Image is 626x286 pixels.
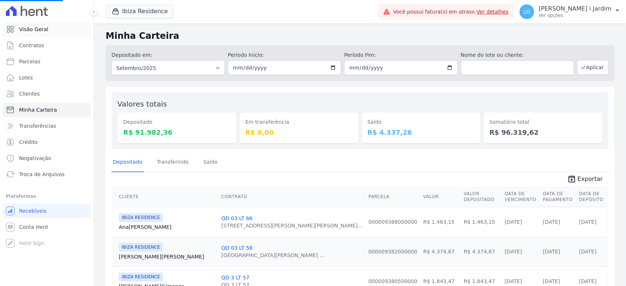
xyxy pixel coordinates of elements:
a: [DATE] [579,249,596,255]
a: Ana[PERSON_NAME] [119,223,215,231]
a: Saldo [202,153,219,172]
span: IBIZA RESIDENCE [119,213,163,222]
th: Valor [420,186,461,207]
div: [GEOGRAPHIC_DATA][PERSON_NAME] ... [221,252,324,259]
a: Visão Geral [3,22,91,37]
a: QD 03 LT 66 [221,215,252,221]
div: [STREET_ADDRESS][PERSON_NAME][PERSON_NAME]... [221,222,362,229]
button: Aplicar [577,60,608,75]
span: Parcelas [19,58,40,65]
label: Período Fim: [344,51,457,59]
a: [PERSON_NAME][PERSON_NAME] [119,253,215,260]
a: Crédito [3,135,91,149]
a: Recebíveis [3,204,91,218]
dt: Saldo [367,118,475,126]
a: Contratos [3,38,91,53]
span: Lotes [19,74,33,81]
p: Ver opções [538,12,611,18]
a: [DATE] [579,219,596,225]
h2: Minha Carteira [106,29,614,42]
th: Valor Depositado [461,186,501,207]
span: Transferências [19,122,56,130]
a: [DATE] [505,219,522,225]
a: Ver detalhes [476,9,509,15]
i: unarchive [567,175,576,183]
dd: R$ 4.337,26 [367,127,475,137]
td: R$ 1.463,15 [461,207,501,237]
a: Transferências [3,119,91,133]
span: Clientes [19,90,40,97]
th: Contrato [218,186,365,207]
a: Troca de Arquivos [3,167,91,182]
dd: R$ 91.982,36 [123,127,231,137]
a: QD 03 LT 58 [221,245,252,251]
th: Parcela [365,186,420,207]
span: IBIZA RESIDENCE [119,272,163,281]
span: Crédito [19,138,38,146]
th: Data de Pagamento [540,186,576,207]
label: Valores totais [117,100,167,108]
a: Negativação [3,151,91,166]
button: Ibiza Residence [106,4,174,18]
label: Depositado em: [111,52,152,58]
span: Você possui fatura(s) em atraso. [393,8,509,16]
span: Minha Carteira [19,106,57,114]
a: [DATE] [505,249,522,255]
label: Período Inicío: [228,51,341,59]
a: QD 3 LT 57 [221,275,249,281]
span: Exportar [577,175,603,183]
a: [DATE] [543,219,560,225]
a: [DATE] [579,278,596,284]
td: R$ 4.374,87 [461,237,501,266]
a: Conta Hent [3,220,91,234]
a: Minha Carteira [3,103,91,117]
th: Data de Depósito [576,186,607,207]
span: IBIZA RESIDENCE [119,243,163,252]
a: unarchive Exportar [561,175,608,185]
dd: R$ 96.319,62 [489,127,597,137]
a: [DATE] [505,278,522,284]
span: LG [523,9,530,14]
th: Cliente [113,186,218,207]
a: [DATE] [543,249,560,255]
a: Parcelas [3,54,91,69]
td: R$ 1.463,15 [420,207,461,237]
p: [PERSON_NAME] i Jardim [538,5,611,12]
dd: R$ 0,00 [245,127,353,137]
a: Depositado [111,153,144,172]
a: Clientes [3,86,91,101]
a: 000009388000000 [368,219,417,225]
dt: Somatório total [489,118,597,126]
dt: Em transferência [245,118,353,126]
a: [DATE] [543,278,560,284]
span: Visão Geral [19,26,48,33]
td: R$ 4.374,87 [420,237,461,266]
button: LG [PERSON_NAME] i Jardim Ver opções [513,1,626,22]
span: Recebíveis [19,207,47,215]
a: Transferindo [155,153,190,172]
span: Conta Hent [19,223,48,231]
dt: Depositado [123,118,231,126]
th: Data de Vencimento [502,186,540,207]
span: Negativação [19,155,51,162]
a: Lotes [3,70,91,85]
label: Nome do lote ou cliente: [461,51,574,59]
a: 000009382000000 [368,249,417,255]
div: Plataformas [6,192,88,201]
span: Contratos [19,42,44,49]
span: Troca de Arquivos [19,171,65,178]
a: 000009380500000 [368,278,417,284]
